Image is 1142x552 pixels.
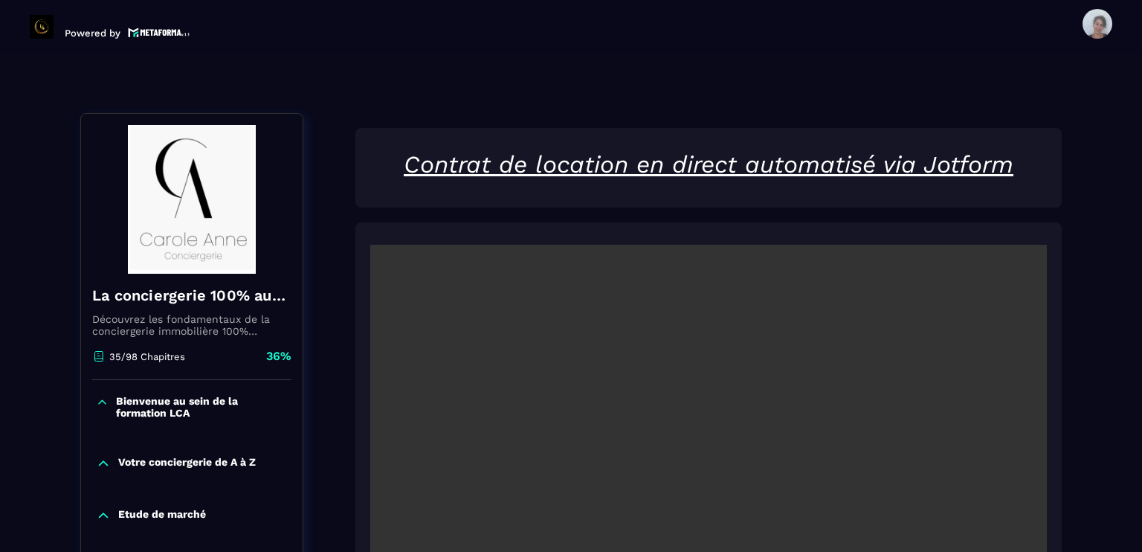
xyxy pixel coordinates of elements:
u: Contrat de location en direct automatisé via Jotform [404,150,1013,179]
img: banner [92,125,291,274]
img: logo [128,26,190,39]
h4: La conciergerie 100% automatisée [92,285,291,306]
p: Bienvenue au sein de la formation LCA [116,395,288,419]
p: Etude de marché [118,508,206,523]
p: Powered by [65,28,120,39]
p: Votre conciergerie de A à Z [118,456,256,471]
img: logo-branding [30,15,54,39]
p: Découvrez les fondamentaux de la conciergerie immobilière 100% automatisée. Cette formation est c... [92,313,291,337]
p: 36% [266,348,291,365]
p: 35/98 Chapitres [109,351,185,362]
